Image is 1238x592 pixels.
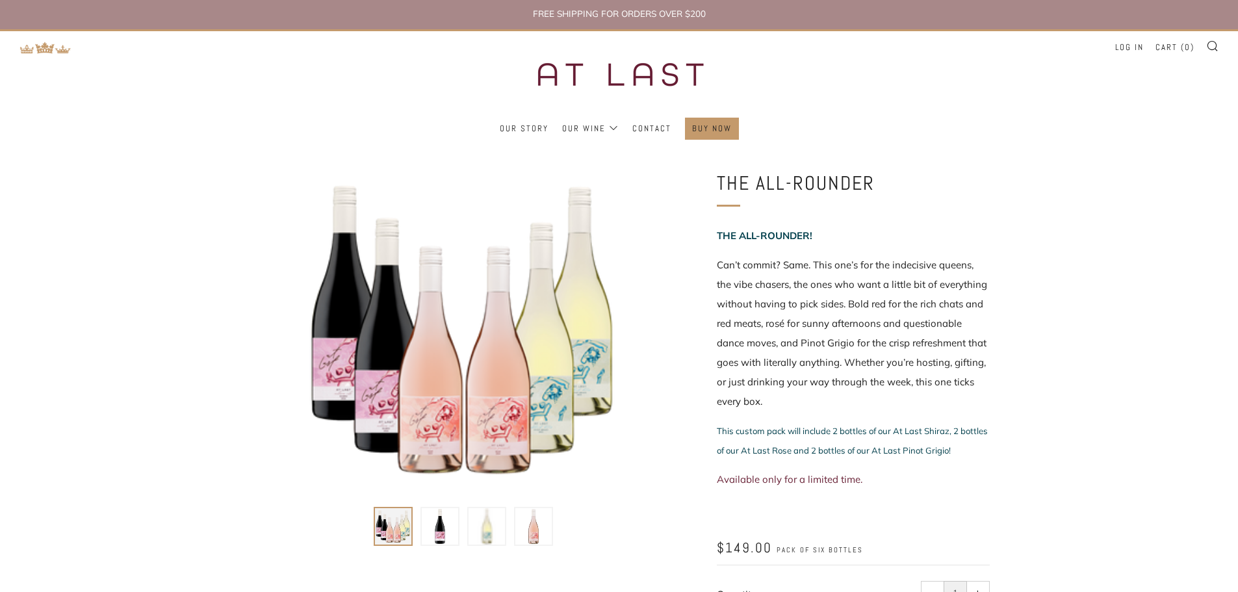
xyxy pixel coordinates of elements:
[717,168,990,199] h1: THE ALL-ROUNDER
[19,42,71,54] img: Return to TKW Merchants
[632,118,671,139] a: Contact
[1185,42,1191,53] span: 0
[1115,37,1144,58] a: Log in
[717,255,990,411] div: Can’t commit? Same. This one’s for the indecisive queens, the vibe chasers, the ones who want a l...
[562,118,619,139] a: Our Wine
[375,508,411,545] img: Load image into Gallery viewer, THE ALL-ROUNDER
[469,508,505,545] img: Load image into Gallery viewer, THE ALL-ROUNDER
[500,118,548,139] a: Our Story
[777,545,863,555] span: pack of six bottles
[515,508,552,545] img: Load image into Gallery viewer, THE ALL-ROUNDER
[1155,37,1194,58] a: Cart (0)
[717,539,772,556] span: $149.00
[422,508,458,545] img: Load image into Gallery viewer, THE ALL-ROUNDER
[717,473,862,485] span: Available only for a limited time.
[692,118,732,139] a: Buy Now
[506,31,733,118] img: three kings wine merchants
[717,229,812,242] span: THE ALL-ROUNDER!
[374,507,413,546] button: Load image into Gallery viewer, THE ALL-ROUNDER
[19,40,71,53] a: Return to TKW Merchants
[717,426,988,456] span: This custom pack will include 2 bottles of our At Last Shiraz, 2 bottles of our At Last Rose and ...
